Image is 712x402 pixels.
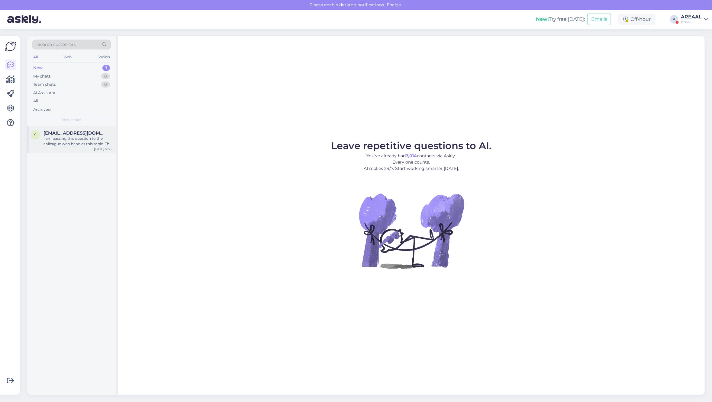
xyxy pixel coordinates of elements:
[670,15,678,24] div: A
[681,19,702,24] div: Areaal
[34,132,37,137] span: s
[33,90,56,96] div: AI Assistant
[536,16,549,22] b: New!
[33,65,43,71] div: New
[681,14,702,19] div: AREAAL
[33,81,56,88] div: Team chats
[357,177,466,285] img: No Chat active
[63,53,73,61] div: Web
[385,2,403,8] span: Enable
[406,153,417,158] b: 7,014
[33,73,50,79] div: My chats
[5,41,16,52] img: Askly Logo
[94,147,112,151] div: [DATE] 18:22
[102,65,110,71] div: 1
[43,136,112,147] div: I am passing this question to the colleague who handles this topic. The reply may take some time,...
[681,14,708,24] a: AREAALAreaal
[536,16,585,23] div: Try free [DATE]:
[62,117,81,123] span: New chats
[101,81,110,88] div: 0
[96,53,111,61] div: Socials
[587,14,611,25] button: Emails
[43,130,106,136] span: supergilmanov@gmail.com
[33,98,38,104] div: All
[618,14,656,25] div: Off-hour
[33,107,51,113] div: Archived
[32,53,39,61] div: All
[37,41,76,48] span: Search customers
[331,153,491,172] p: You’ve already had contacts via Askly. Every one counts. AI replies 24/7. Start working smarter [...
[331,140,491,152] span: Leave repetitive questions to AI.
[101,73,110,79] div: 0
